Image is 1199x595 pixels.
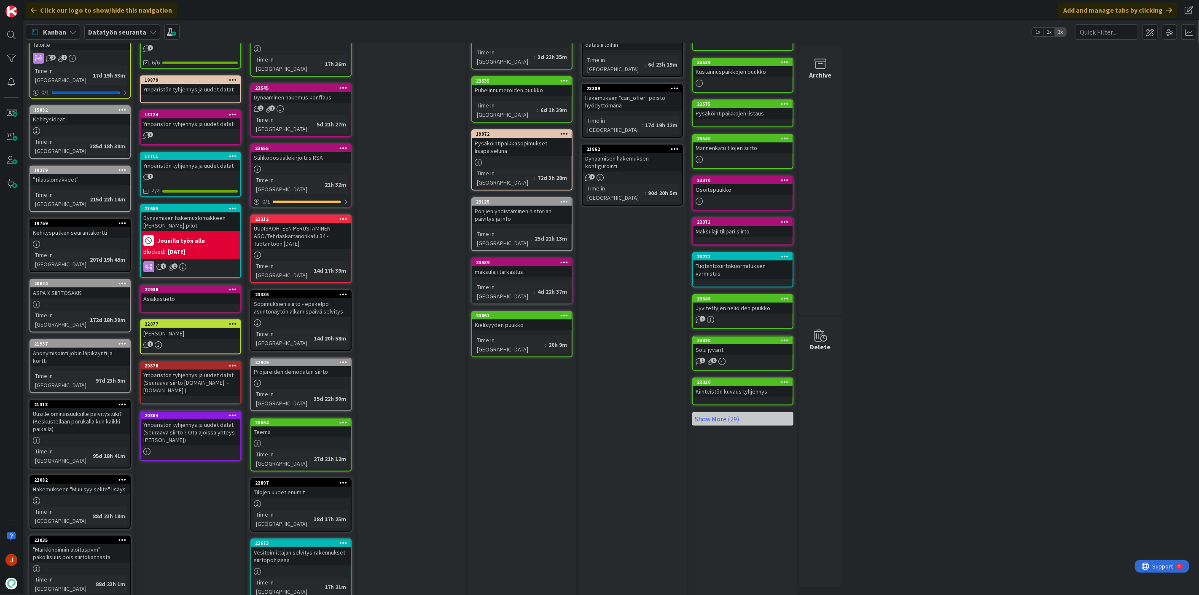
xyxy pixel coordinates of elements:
[30,408,130,434] div: Uusille ominaisuuksille päivitystuki? (Keskustellaan porukalla kun kaikki paikalla)
[33,137,86,155] div: Time in [GEOGRAPHIC_DATA]
[476,260,572,265] div: 23589
[693,295,793,303] div: 23346
[33,575,92,593] div: Time in [GEOGRAPHIC_DATA]
[92,579,94,589] span: :
[251,84,351,103] div: 23545Dynaaminen hakemus konffaus
[251,215,351,249] div: 23312UUDISKOHTEEN PERUSTAMINEN - ASO/Tehdaskartanonkatu 34 - Tuotantoon [DATE]
[472,85,572,96] div: Puhelinnumeroiden puukko
[323,59,348,69] div: 17h 36m
[254,175,321,194] div: Time in [GEOGRAPHIC_DATA]
[472,259,572,266] div: 23589
[251,547,351,566] div: Vesitoimittajan selvitys rakennukset siirtopohjassa
[141,84,240,95] div: Ympäristön tyhjennys ja uudet datat
[141,419,240,445] div: Ympäristön tyhjennys ja uudet datat (Seuraava siirto ? Ota ajoissa yhteys [PERSON_NAME])
[589,174,595,180] span: 1
[251,84,351,92] div: 23545
[141,160,240,171] div: Ympäristön tyhjennys ja uudet datat
[34,477,130,483] div: 22082
[586,86,682,91] div: 23309
[255,359,351,365] div: 22909
[141,153,240,171] div: 17711Ympäristön tyhjennys ja uudet datat
[251,419,351,437] div: 23064Teema
[693,177,793,184] div: 23370
[693,218,793,226] div: 23371
[30,227,130,238] div: Kehitysputken seurantakortti
[697,136,793,142] div: 23540
[86,315,88,324] span: :
[44,3,46,10] div: 2
[255,216,351,222] div: 23312
[534,173,535,182] span: :
[141,320,240,339] div: 22077[PERSON_NAME]
[254,389,310,408] div: Time in [GEOGRAPHIC_DATA]
[476,78,572,84] div: 23535
[1075,24,1138,40] input: Quick Filter...
[310,394,312,403] span: :
[148,132,153,137] span: 1
[30,536,130,563] div: 22035"Markkinoinnin aloituspvm" pakollisuus pois siirtokannasta
[475,48,534,66] div: Time in [GEOGRAPHIC_DATA]
[251,539,351,566] div: 23673Vesitoimittajan selvitys rakennukset siirtopohjassa
[30,340,130,348] div: 21937
[141,320,240,328] div: 22077
[538,105,569,115] div: 6d 1h 39m
[30,87,130,98] div: 0/1
[697,338,793,343] div: 23320
[251,539,351,547] div: 23673
[141,76,240,84] div: 19879
[94,376,127,385] div: 97d 23h 5m
[30,401,130,408] div: 21318
[141,286,240,293] div: 22938
[86,195,88,204] span: :
[472,77,572,96] div: 23535Puhelinnumeroiden puukko
[33,311,86,329] div: Time in [GEOGRAPHIC_DATA]
[321,582,323,592] span: :
[30,287,130,298] div: ASPA X SIIRTOSAKKI
[86,142,88,151] span: :
[157,238,205,244] b: Jounilla työn alla
[693,260,793,279] div: Tuotantosiirtokuormituksen varmistus
[693,142,793,153] div: Mannenkatu tilojen siirto
[33,447,89,465] div: Time in [GEOGRAPHIC_DATA]
[254,329,310,348] div: Time in [GEOGRAPHIC_DATA]
[251,145,351,163] div: 23655Sähköpostiallekirjoitus RSA
[476,131,572,137] div: 19972
[141,412,240,419] div: 20864
[89,71,91,80] span: :
[145,112,240,118] div: 18124
[700,316,705,322] span: 1
[251,291,351,298] div: 23336
[34,220,130,226] div: 19769
[315,120,348,129] div: 5d 21h 27m
[33,371,92,390] div: Time in [GEOGRAPHIC_DATA]
[41,88,49,97] span: 0 / 1
[33,66,89,85] div: Time in [GEOGRAPHIC_DATA]
[33,190,86,209] div: Time in [GEOGRAPHIC_DATA]
[583,85,682,111] div: 23309Hakemuksen "can_offer" poisto hyödyttömänä
[255,145,351,151] div: 23655
[476,199,572,205] div: 23125
[89,451,91,461] span: :
[646,188,680,198] div: 90d 20h 5m
[30,220,130,227] div: 19769
[255,480,351,486] div: 22897
[321,180,323,189] span: :
[141,76,240,95] div: 19879Ympäristön tyhjennys ja uudet datat
[645,60,646,69] span: :
[141,412,240,445] div: 20864Ympäristön tyhjennys ja uudet datat (Seuraava siirto ? Ota ajoissa yhteys [PERSON_NAME])
[255,540,351,546] div: 23673
[34,167,130,173] div: 19279
[693,303,793,314] div: Jyvitettyjen neliöiden puukko
[310,266,312,275] span: :
[583,145,682,153] div: 21862
[30,106,130,125] div: 15882Kehitysideat
[145,153,240,159] div: 17711
[168,247,185,256] div: [DATE]
[321,59,323,69] span: :
[545,340,546,349] span: :
[472,138,572,156] div: Pysäköintipaikkasopimukset lisäpalveluna
[50,55,56,60] span: 2
[88,28,146,36] b: Datatyön seuranta
[141,111,240,118] div: 18124
[86,255,88,264] span: :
